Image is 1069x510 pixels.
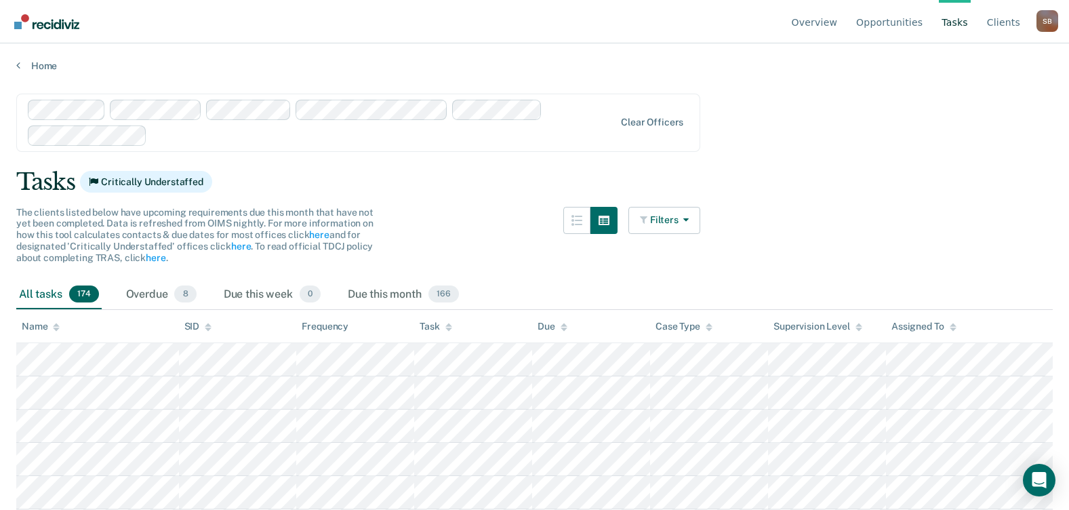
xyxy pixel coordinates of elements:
[1036,10,1058,32] button: Profile dropdown button
[345,280,462,310] div: Due this month166
[16,207,374,263] span: The clients listed below have upcoming requirements due this month that have not yet been complet...
[309,229,329,240] a: here
[300,286,321,303] span: 0
[16,280,102,310] div: All tasks174
[628,207,700,234] button: Filters
[773,321,862,332] div: Supervision Level
[80,171,212,193] span: Critically Understaffed
[420,321,451,332] div: Task
[14,14,79,29] img: Recidiviz
[174,286,196,303] span: 8
[146,252,165,263] a: here
[16,60,1053,72] a: Home
[1036,10,1058,32] div: S B
[123,280,199,310] div: Overdue8
[221,280,323,310] div: Due this week0
[621,117,683,128] div: Clear officers
[184,321,212,332] div: SID
[538,321,567,332] div: Due
[655,321,712,332] div: Case Type
[22,321,60,332] div: Name
[428,286,459,303] span: 166
[16,168,1053,196] div: Tasks
[69,286,99,303] span: 174
[1023,464,1055,496] div: Open Intercom Messenger
[891,321,956,332] div: Assigned To
[302,321,348,332] div: Frequency
[231,241,251,252] a: here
